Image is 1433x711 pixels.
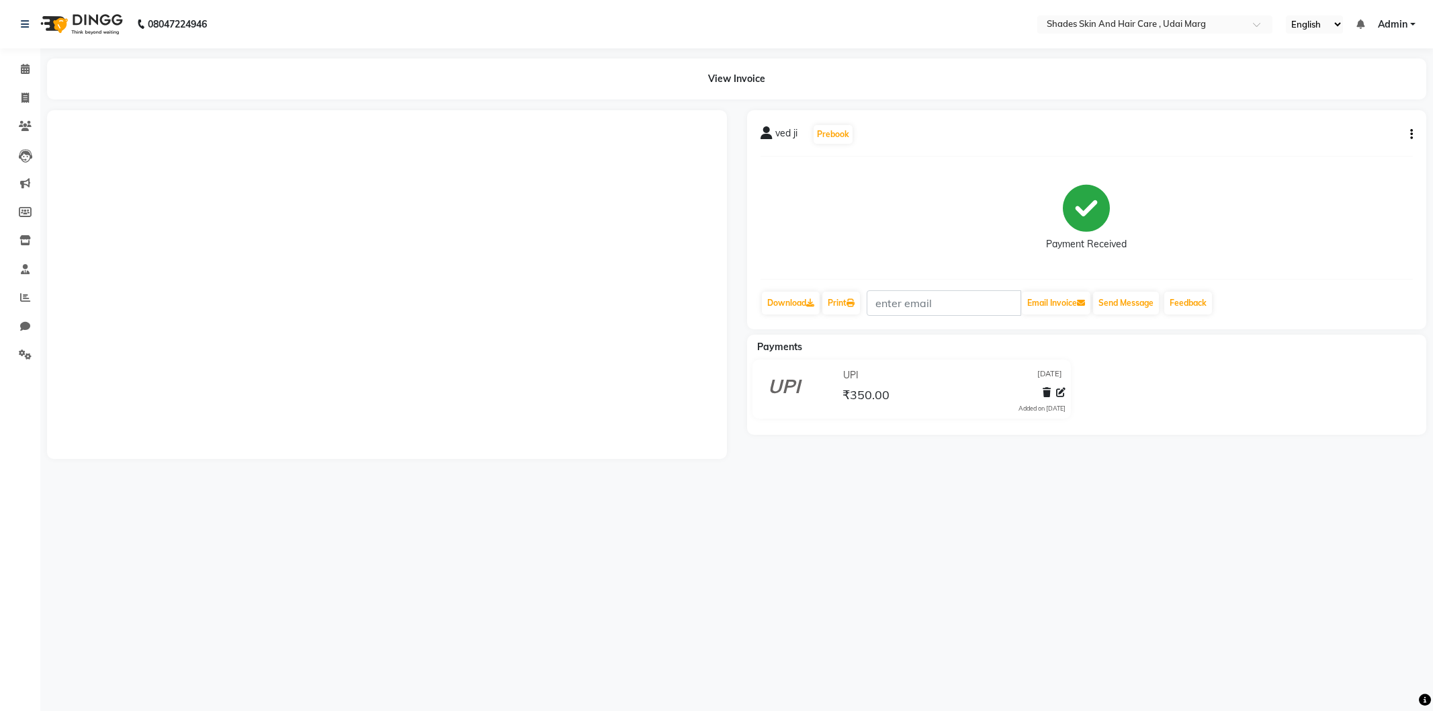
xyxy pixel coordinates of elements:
[814,125,853,144] button: Prebook
[842,387,889,406] span: ₹350.00
[867,290,1021,316] input: enter email
[775,126,797,145] span: ved ji
[822,292,860,315] a: Print
[1037,368,1062,382] span: [DATE]
[34,5,126,43] img: logo
[1046,237,1127,251] div: Payment Received
[757,341,802,353] span: Payments
[843,368,859,382] span: UPI
[762,292,820,315] a: Download
[148,5,207,43] b: 08047224946
[1164,292,1212,315] a: Feedback
[1378,17,1407,32] span: Admin
[1022,292,1090,315] button: Email Invoice
[1093,292,1159,315] button: Send Message
[47,58,1426,99] div: View Invoice
[1018,404,1066,413] div: Added on [DATE]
